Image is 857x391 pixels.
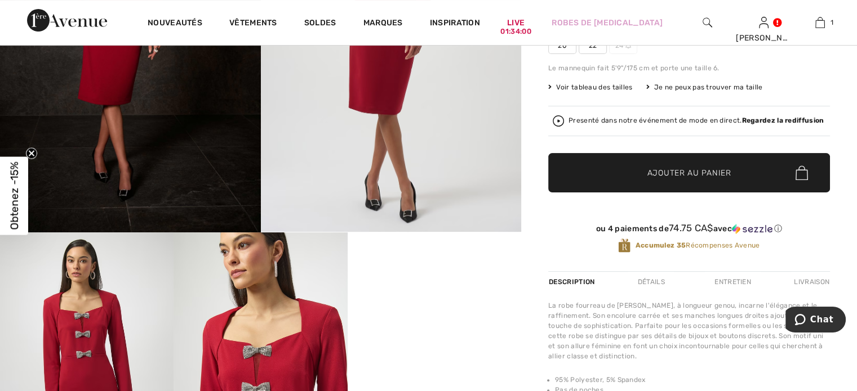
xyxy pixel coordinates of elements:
button: Close teaser [26,147,37,159]
div: La robe fourreau de [PERSON_NAME], à longueur genou, incarne l'élégance et le raffinement. Son en... [548,300,830,361]
span: Voir tableau des tailles [548,82,633,92]
img: Regardez la rediffusion [553,115,564,127]
a: Marques [363,18,403,30]
a: 1 [792,16,847,29]
div: Livraison [791,272,830,292]
button: Ajouter au panier [548,153,830,192]
strong: Regardez la rediffusion [741,116,824,124]
div: [PERSON_NAME] [736,32,791,44]
img: Sezzle [732,224,772,234]
a: Se connecter [759,17,769,28]
span: 24 [609,37,637,54]
div: ou 4 paiements de74.75 CA$avecSezzle Cliquez pour en savoir plus sur Sezzle [548,223,830,238]
span: Ajouter au panier [647,167,731,179]
div: Le mannequin fait 5'9"/175 cm et porte une taille 6. [548,63,830,73]
div: ou 4 paiements de avec [548,223,830,234]
div: Je ne peux pas trouver ma taille [646,82,763,92]
div: Entretien [705,272,761,292]
div: Presenté dans notre événement de mode en direct. [569,117,824,124]
span: 20 [548,37,576,54]
span: 22 [579,37,607,54]
a: Vêtements [229,18,277,30]
strong: Accumulez 35 [635,241,686,249]
img: Mon panier [815,16,825,29]
img: Mes infos [759,16,769,29]
span: 1 [831,17,833,28]
a: Live01:34:00 [507,17,525,29]
img: Récompenses Avenue [618,238,630,253]
img: Bag.svg [796,165,808,180]
iframe: Ouvre un widget dans lequel vous pouvez chatter avec l’un de nos agents [785,307,846,335]
img: recherche [703,16,712,29]
a: Soldes [304,18,336,30]
span: Récompenses Avenue [635,240,760,250]
div: Détails [628,272,674,292]
div: 01:34:00 [500,26,531,37]
video: Your browser does not support the video tag. [348,232,521,319]
a: Nouveautés [148,18,202,30]
li: 95% Polyester, 5% Spandex [555,375,830,385]
span: Inspiration [430,18,480,30]
a: Robes de [MEDICAL_DATA] [552,17,663,29]
img: 1ère Avenue [27,9,107,32]
div: Description [548,272,597,292]
span: Obtenez -15% [8,161,21,230]
span: 74.75 CA$ [669,222,713,233]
